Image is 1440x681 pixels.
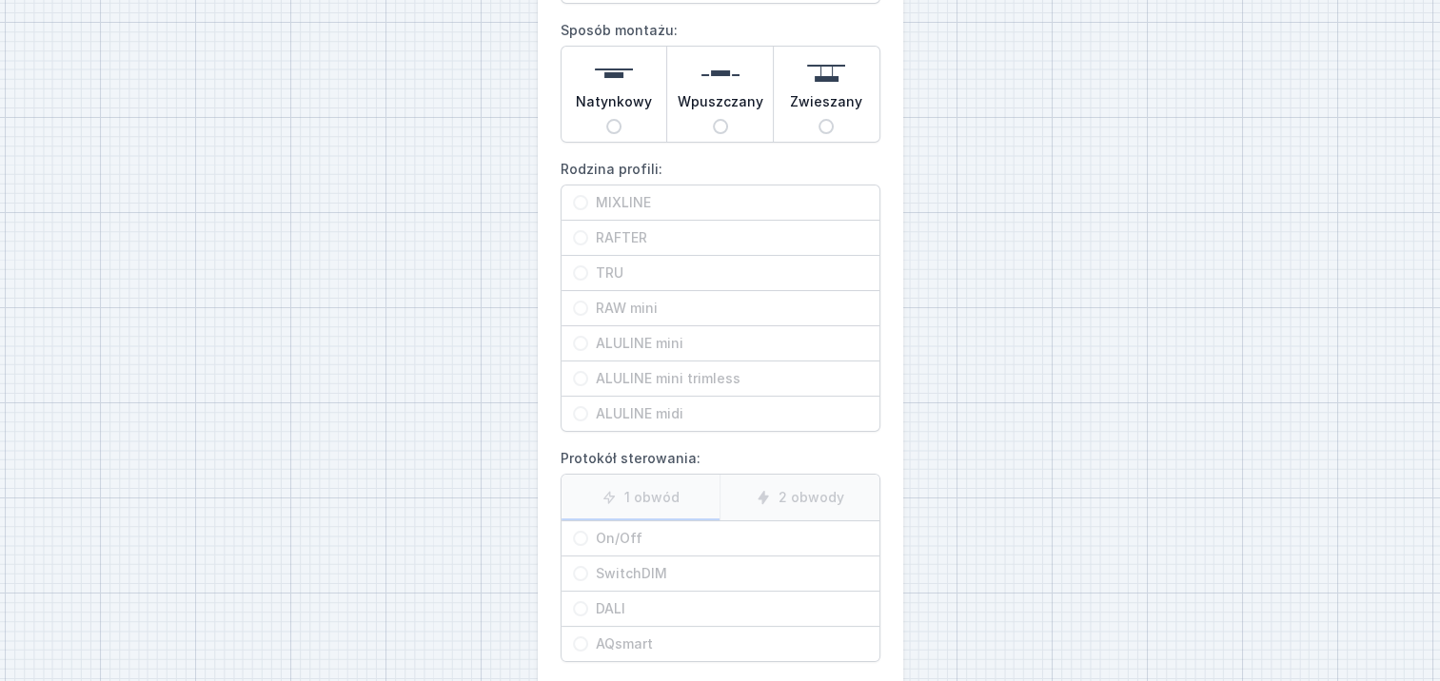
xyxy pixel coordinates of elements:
[561,443,880,662] label: Protokół sterowania:
[576,92,652,119] span: Natynkowy
[606,119,621,134] input: Natynkowy
[790,92,862,119] span: Zwieszany
[595,54,633,92] img: surface.svg
[561,154,880,432] label: Rodzina profili:
[561,15,880,143] label: Sposób montażu:
[819,119,834,134] input: Zwieszany
[678,92,763,119] span: Wpuszczany
[713,119,728,134] input: Wpuszczany
[701,54,740,92] img: recessed.svg
[807,54,845,92] img: suspended.svg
